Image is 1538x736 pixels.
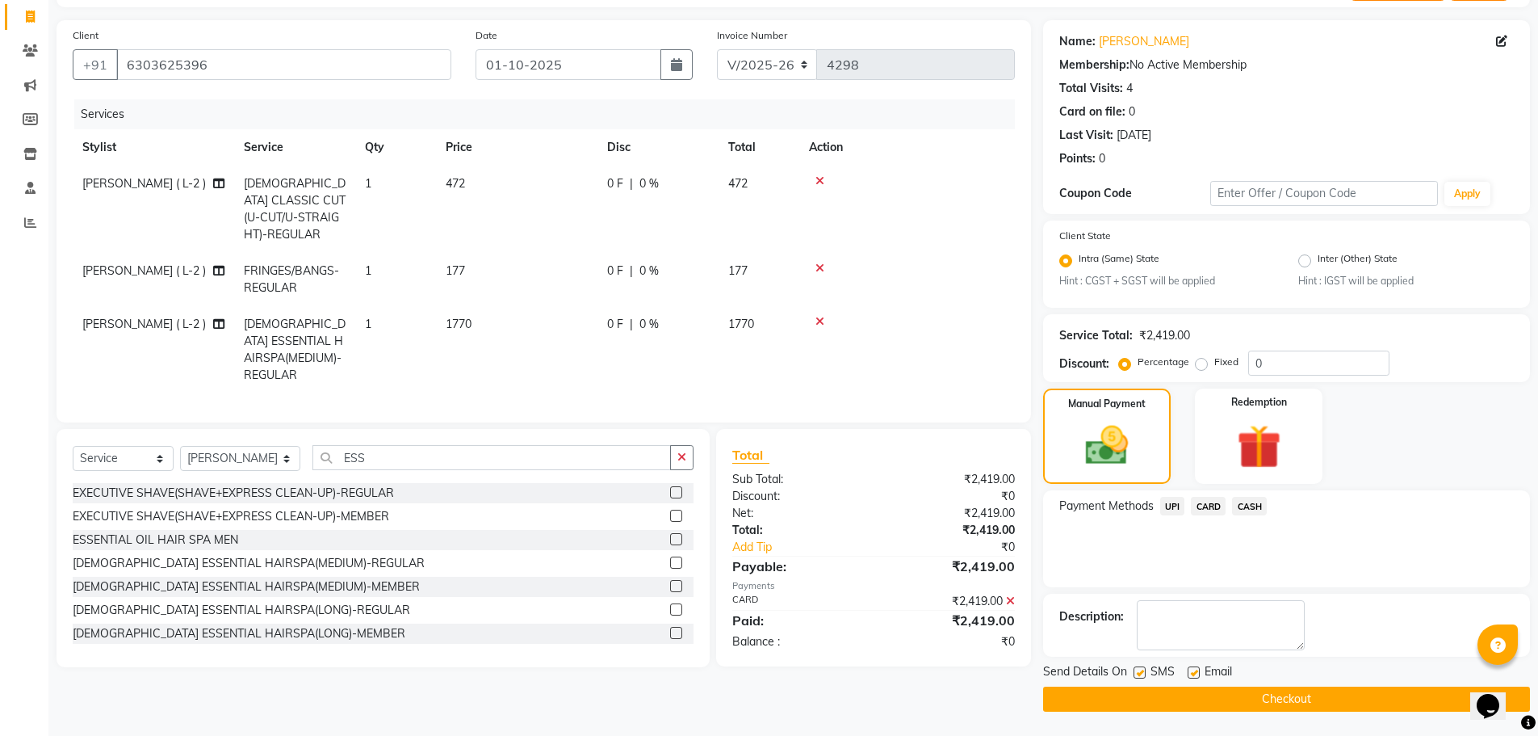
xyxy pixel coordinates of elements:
[74,99,1027,129] div: Services
[73,532,238,549] div: ESSENTIAL OIL HAIR SPA MEN
[244,317,346,382] span: [DEMOGRAPHIC_DATA] ESSENTIAL HAIRSPA(MEDIUM)-REGULAR
[874,471,1027,488] div: ₹2,419.00
[728,317,754,331] span: 1770
[73,508,389,525] div: EXECUTIVE SHAVE(SHAVE+EXPRESS CLEAN-UP)-MEMBER
[1129,103,1135,120] div: 0
[1444,182,1490,206] button: Apply
[607,175,623,192] span: 0 F
[73,625,405,642] div: [DEMOGRAPHIC_DATA] ESSENTIAL HAIRSPA(LONG)-MEMBER
[1214,355,1238,369] label: Fixed
[720,488,874,505] div: Discount:
[1470,671,1522,720] iframe: chat widget
[1059,229,1111,243] label: Client State
[1191,497,1226,515] span: CARD
[234,129,355,166] th: Service
[1126,80,1133,97] div: 4
[720,539,899,556] a: Add Tip
[1205,663,1232,683] span: Email
[874,593,1027,610] div: ₹2,419.00
[1043,687,1530,712] button: Checkout
[720,505,874,522] div: Net:
[365,263,371,278] span: 1
[1099,150,1105,167] div: 0
[82,176,206,191] span: [PERSON_NAME] ( L-2 )
[1059,355,1109,372] div: Discount:
[720,633,874,650] div: Balance :
[597,129,719,166] th: Disc
[73,485,394,502] div: EXECUTIVE SHAVE(SHAVE+EXPRESS CLEAN-UP)-REGULAR
[116,49,451,80] input: Search by Name/Mobile/Email/Code
[874,557,1027,576] div: ₹2,419.00
[244,263,339,295] span: FRINGES/BANGS-REGULAR
[1059,80,1123,97] div: Total Visits:
[719,129,799,166] th: Total
[1059,608,1124,625] div: Description:
[899,539,1027,556] div: ₹0
[1138,355,1189,369] label: Percentage
[1223,419,1295,474] img: _gift.svg
[446,317,471,331] span: 1770
[799,129,1015,166] th: Action
[732,579,1014,593] div: Payments
[1079,251,1159,271] label: Intra (Same) State
[720,471,874,488] div: Sub Total:
[728,263,748,278] span: 177
[720,593,874,610] div: CARD
[1298,274,1514,288] small: Hint : IGST will be applied
[1139,327,1190,344] div: ₹2,419.00
[1231,395,1287,410] label: Redemption
[717,28,787,43] label: Invoice Number
[73,578,420,595] div: [DEMOGRAPHIC_DATA] ESSENTIAL HAIRSPA(MEDIUM)-MEMBER
[874,522,1027,539] div: ₹2,419.00
[82,263,206,278] span: [PERSON_NAME] ( L-2 )
[365,176,371,191] span: 1
[73,555,425,572] div: [DEMOGRAPHIC_DATA] ESSENTIAL HAIRSPA(MEDIUM)-REGULAR
[73,49,118,80] button: +91
[1318,251,1398,271] label: Inter (Other) State
[720,522,874,539] div: Total:
[639,175,659,192] span: 0 %
[446,176,465,191] span: 472
[720,611,874,630] div: Paid:
[1210,181,1438,206] input: Enter Offer / Coupon Code
[82,317,206,331] span: [PERSON_NAME] ( L-2 )
[630,263,633,280] span: |
[1059,33,1096,50] div: Name:
[476,28,497,43] label: Date
[639,316,659,333] span: 0 %
[1059,498,1154,515] span: Payment Methods
[436,129,597,166] th: Price
[1043,663,1127,683] span: Send Details On
[607,263,623,280] span: 0 F
[446,263,465,278] span: 177
[365,317,371,331] span: 1
[630,316,633,333] span: |
[1099,33,1189,50] a: [PERSON_NAME]
[312,445,672,470] input: Search or Scan
[607,316,623,333] span: 0 F
[1160,497,1185,515] span: UPI
[732,447,769,464] span: Total
[720,557,874,576] div: Payable:
[639,263,659,280] span: 0 %
[73,129,234,166] th: Stylist
[728,176,748,191] span: 472
[1059,57,1129,74] div: Membership:
[1059,327,1133,344] div: Service Total:
[244,176,346,242] span: [DEMOGRAPHIC_DATA] CLASSIC CUT(U-CUT/U-STRAIGHT)-REGULAR
[73,602,410,619] div: [DEMOGRAPHIC_DATA] ESSENTIAL HAIRSPA(LONG)-REGULAR
[874,633,1027,650] div: ₹0
[874,488,1027,505] div: ₹0
[1068,397,1146,411] label: Manual Payment
[1059,57,1514,74] div: No Active Membership
[1117,127,1151,144] div: [DATE]
[1232,497,1267,515] span: CASH
[1059,185,1211,202] div: Coupon Code
[1072,421,1142,470] img: _cash.svg
[1059,274,1275,288] small: Hint : CGST + SGST will be applied
[874,505,1027,522] div: ₹2,419.00
[73,28,98,43] label: Client
[874,611,1027,630] div: ₹2,419.00
[1150,663,1175,683] span: SMS
[1059,103,1125,120] div: Card on file:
